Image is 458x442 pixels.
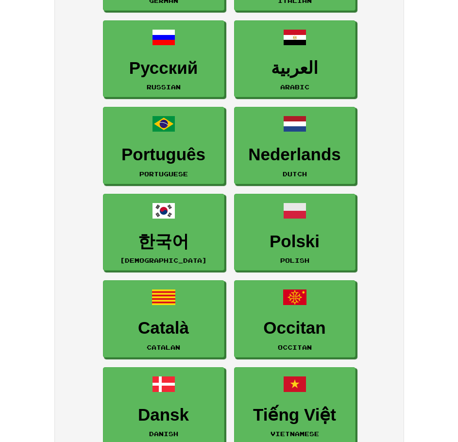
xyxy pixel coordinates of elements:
[271,430,319,437] small: Vietnamese
[103,20,224,98] a: РусскийRussian
[280,84,309,90] small: Arabic
[234,107,356,184] a: NederlandsDutch
[108,145,219,164] h3: Português
[280,257,309,264] small: Polish
[239,232,350,251] h3: Polski
[147,344,180,351] small: Catalan
[234,280,356,357] a: OccitanOccitan
[239,59,350,78] h3: العربية
[108,406,219,425] h3: Dansk
[234,194,356,271] a: PolskiPolish
[239,406,350,425] h3: Tiếng Việt
[139,170,188,177] small: Portuguese
[120,257,207,264] small: [DEMOGRAPHIC_DATA]
[149,430,178,437] small: Danish
[103,107,224,184] a: PortuguêsPortuguese
[283,170,307,177] small: Dutch
[239,145,350,164] h3: Nederlands
[103,280,224,357] a: CatalàCatalan
[108,319,219,338] h3: Català
[234,20,356,98] a: العربيةArabic
[108,59,219,78] h3: Русский
[108,232,219,251] h3: 한국어
[278,344,312,351] small: Occitan
[103,194,224,271] a: 한국어[DEMOGRAPHIC_DATA]
[147,84,181,90] small: Russian
[239,319,350,338] h3: Occitan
